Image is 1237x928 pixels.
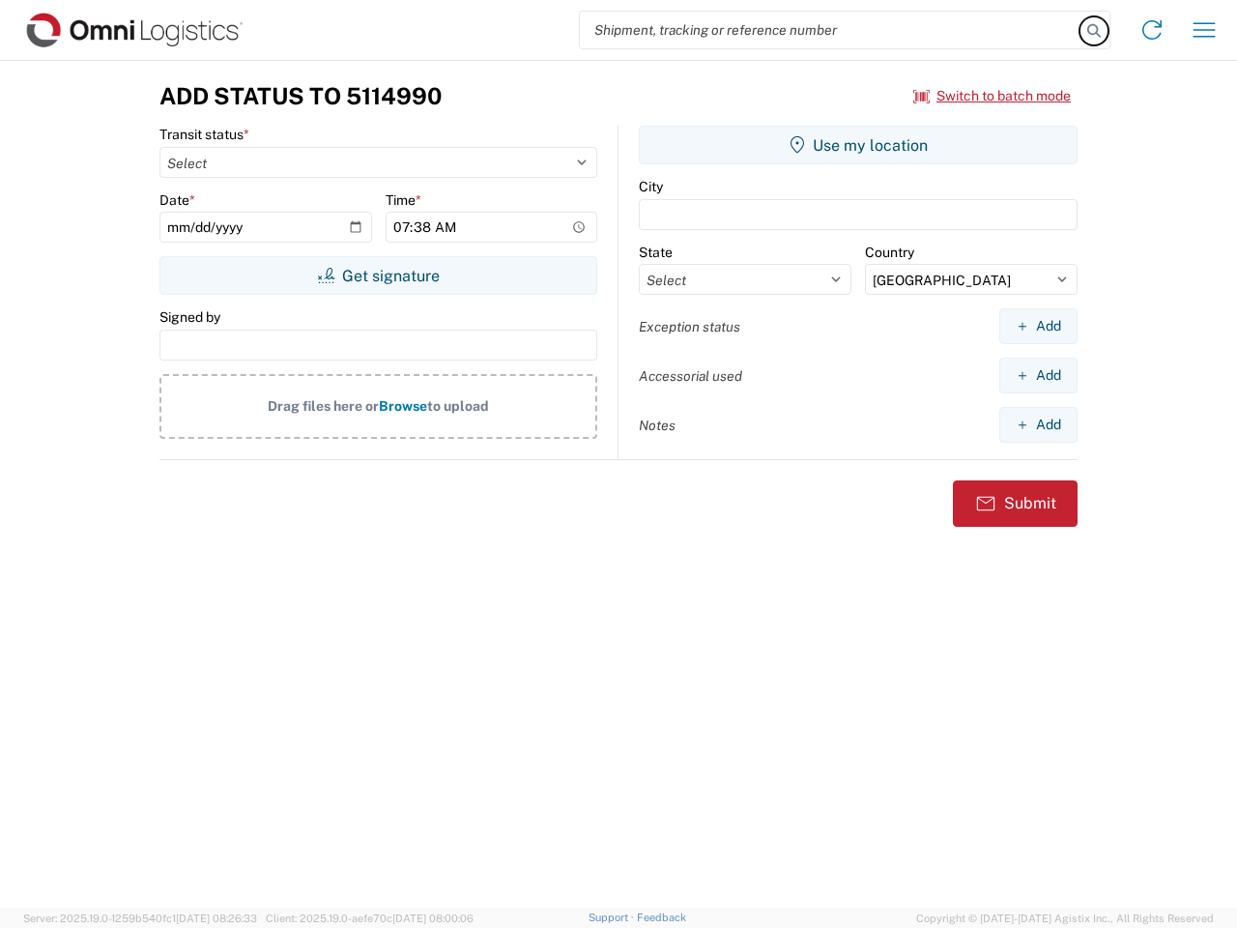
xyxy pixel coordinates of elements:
label: City [639,178,663,195]
button: Switch to batch mode [913,80,1071,112]
button: Add [999,308,1078,344]
label: Transit status [159,126,249,143]
button: Add [999,358,1078,393]
label: Signed by [159,308,220,326]
button: Submit [953,480,1078,527]
label: State [639,244,673,261]
span: Copyright © [DATE]-[DATE] Agistix Inc., All Rights Reserved [916,910,1214,927]
a: Support [589,912,637,923]
span: Browse [379,398,427,414]
label: Exception status [639,318,740,335]
label: Country [865,244,914,261]
button: Use my location [639,126,1078,164]
span: [DATE] 08:00:06 [392,913,474,924]
span: Server: 2025.19.0-1259b540fc1 [23,913,257,924]
span: Client: 2025.19.0-aefe70c [266,913,474,924]
label: Date [159,191,195,209]
label: Accessorial used [639,367,742,385]
button: Get signature [159,256,597,295]
label: Notes [639,417,676,434]
label: Time [386,191,421,209]
a: Feedback [637,912,686,923]
input: Shipment, tracking or reference number [580,12,1080,48]
button: Add [999,407,1078,443]
span: to upload [427,398,489,414]
h3: Add Status to 5114990 [159,82,442,110]
span: [DATE] 08:26:33 [176,913,257,924]
span: Drag files here or [268,398,379,414]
